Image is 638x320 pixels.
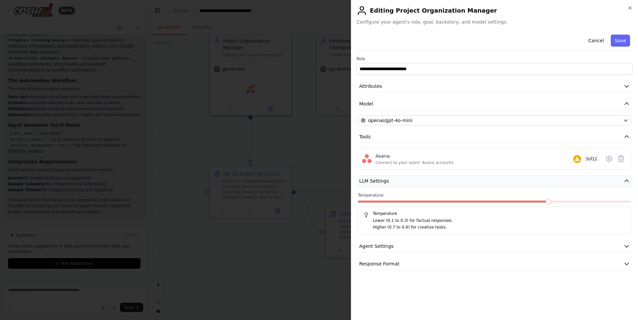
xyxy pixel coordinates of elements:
button: Save [611,35,630,47]
button: Delete tool [615,153,627,165]
button: Response Format [357,258,633,270]
h5: Temperature [364,211,626,216]
p: Lower (0.1 to 0.3) for factual responses. [373,218,626,224]
span: Attributes [359,83,382,89]
button: Model [357,98,633,110]
span: Temperature: [358,193,384,198]
span: LLM Settings [359,178,389,184]
button: Attributes [357,80,633,92]
label: Role [357,56,633,62]
span: Configure your agent's role, goal, backstory, and model settings. [357,19,633,25]
button: openai/gpt-4o-mini [358,115,631,125]
span: Tools [359,133,371,140]
button: Configure tool [603,153,615,165]
span: Model [359,100,373,107]
h2: Editing Project Organization Manager [357,5,633,16]
button: Tools [357,131,633,143]
span: Response Format [359,260,399,267]
div: Asana [375,153,454,159]
button: Agent Settings [357,240,633,252]
span: 3 of 12 [584,156,599,162]
span: openai/gpt-4o-mini [368,117,413,124]
p: Higher (0.7 to 0.9) for creative tasks. [373,224,626,231]
div: Connect to your users’ Asana accounts [375,160,454,165]
span: Agent Settings [359,243,393,249]
button: LLM Settings [357,175,633,187]
button: Cancel [584,35,608,47]
img: Asana [362,154,372,163]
